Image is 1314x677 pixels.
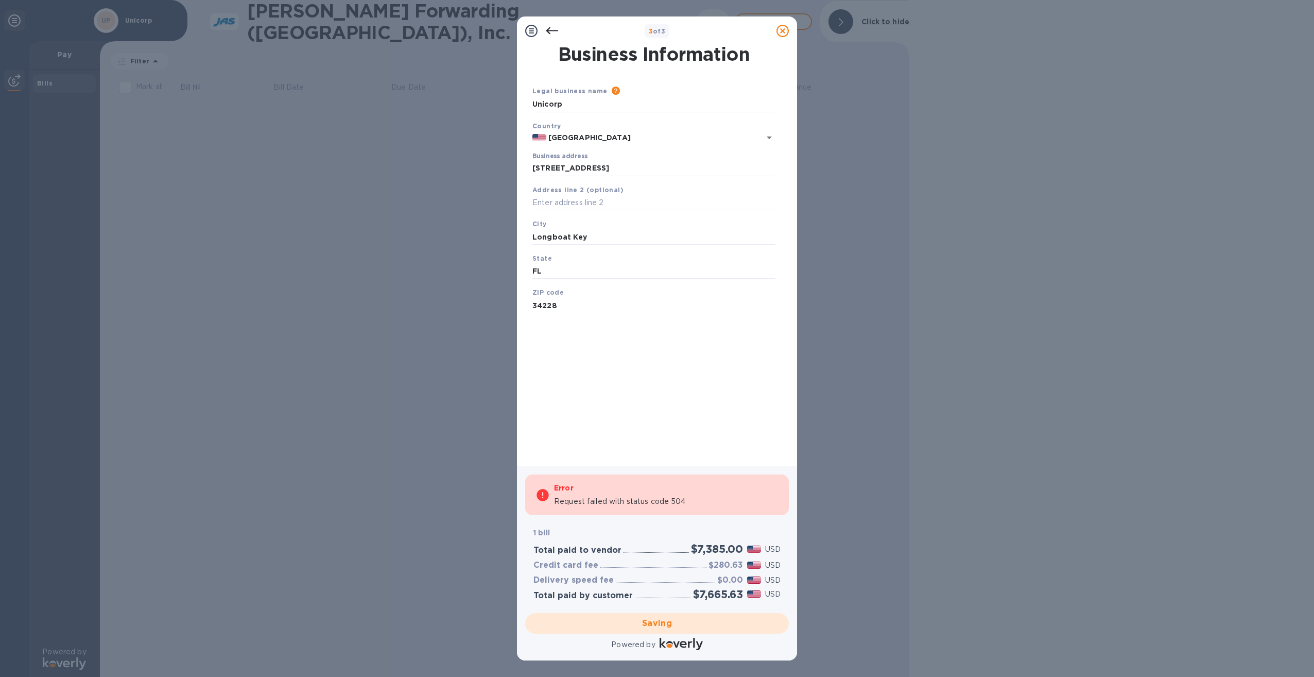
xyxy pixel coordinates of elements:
[532,195,775,211] input: Enter address line 2
[765,589,781,600] p: USD
[691,543,743,555] h2: $7,385.00
[554,484,574,492] b: Error
[693,588,743,601] h2: $7,665.63
[532,255,552,262] b: State
[747,546,761,553] img: USD
[611,639,655,650] p: Powered by
[533,546,621,555] h3: Total paid to vendor
[532,220,547,228] b: City
[533,591,633,601] h3: Total paid by customer
[649,27,666,35] b: of 3
[532,298,775,313] input: Enter ZIP code
[765,544,781,555] p: USD
[747,590,761,598] img: USD
[708,561,743,570] h3: $280.63
[533,529,550,537] b: 1 bill
[532,134,546,141] img: US
[533,576,614,585] h3: Delivery speed fee
[532,229,775,245] input: Enter city
[533,561,598,570] h3: Credit card fee
[532,122,561,130] b: Country
[717,576,743,585] h3: $0.00
[765,560,781,571] p: USD
[546,131,747,144] input: Select country
[530,43,777,65] h1: Business Information
[532,264,775,279] input: Enter state
[532,161,775,176] input: Enter address
[532,186,624,194] b: Address line 2 (optional)
[649,27,653,35] span: 3
[554,496,686,507] p: Request failed with status code 504
[765,575,781,586] p: USD
[532,87,608,95] b: Legal business name
[532,289,564,296] b: ZIP code
[532,97,775,112] input: Enter legal business name
[532,154,587,160] label: Business address
[747,577,761,584] img: USD
[747,562,761,569] img: USD
[762,130,776,145] button: Open
[660,638,703,650] img: Logo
